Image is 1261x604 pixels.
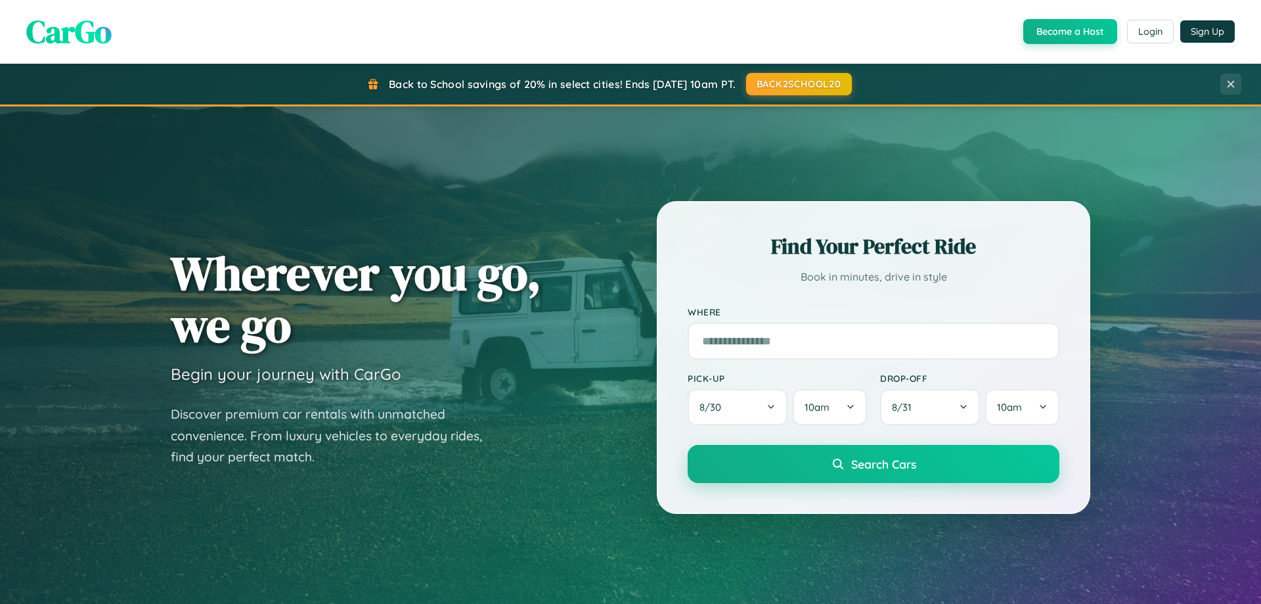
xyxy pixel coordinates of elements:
p: Discover premium car rentals with unmatched convenience. From luxury vehicles to everyday rides, ... [171,404,499,468]
button: 10am [985,389,1059,425]
button: Become a Host [1023,19,1117,44]
label: Pick-up [688,373,867,384]
span: Back to School savings of 20% in select cities! Ends [DATE] 10am PT. [389,78,736,91]
button: BACK2SCHOOL20 [746,73,852,95]
label: Where [688,306,1059,317]
label: Drop-off [880,373,1059,384]
button: Login [1127,20,1174,43]
span: Search Cars [851,457,916,471]
h1: Wherever you go, we go [171,247,541,351]
span: 8 / 30 [699,401,728,413]
button: Sign Up [1180,20,1235,43]
h3: Begin your journey with CarGo [171,364,401,384]
button: 8/30 [688,389,787,425]
button: 10am [793,389,867,425]
span: 10am [805,401,830,413]
button: 8/31 [880,389,980,425]
button: Search Cars [688,445,1059,483]
span: 10am [997,401,1022,413]
span: 8 / 31 [892,401,918,413]
p: Book in minutes, drive in style [688,267,1059,287]
span: CarGo [26,10,112,53]
h2: Find Your Perfect Ride [688,232,1059,261]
